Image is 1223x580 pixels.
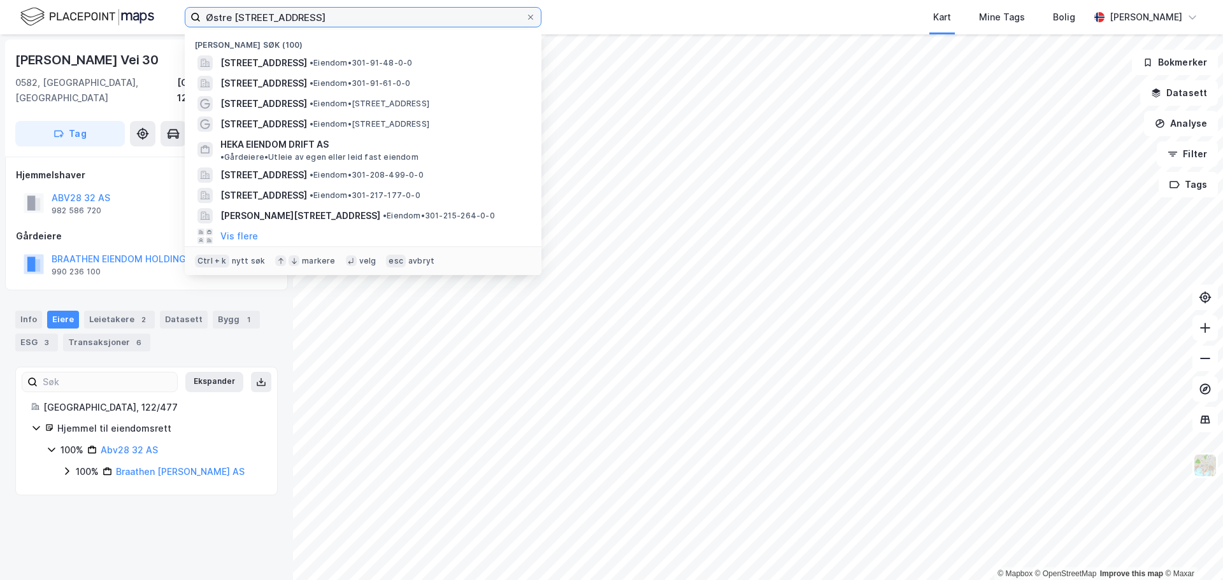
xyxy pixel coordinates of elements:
[302,256,335,266] div: markere
[52,206,101,216] div: 982 586 720
[1157,141,1218,167] button: Filter
[1132,50,1218,75] button: Bokmerker
[1035,569,1097,578] a: OpenStreetMap
[40,336,53,349] div: 3
[43,400,262,415] div: [GEOGRAPHIC_DATA], 122/477
[185,30,541,53] div: [PERSON_NAME] søk (100)
[310,99,429,109] span: Eiendom • [STREET_ADDRESS]
[242,313,255,326] div: 1
[220,229,258,244] button: Vis flere
[116,466,245,477] a: Braathen [PERSON_NAME] AS
[47,311,79,329] div: Eiere
[220,117,307,132] span: [STREET_ADDRESS]
[15,311,42,329] div: Info
[359,256,376,266] div: velg
[132,336,145,349] div: 6
[310,99,313,108] span: •
[38,372,177,392] input: Søk
[310,58,412,68] span: Eiendom • 301-91-48-0-0
[220,152,224,162] span: •
[310,119,313,129] span: •
[195,255,229,267] div: Ctrl + k
[84,311,155,329] div: Leietakere
[310,190,420,201] span: Eiendom • 301-217-177-0-0
[20,6,154,28] img: logo.f888ab2527a4732fd821a326f86c7f29.svg
[386,255,406,267] div: esc
[1144,111,1218,136] button: Analyse
[998,569,1033,578] a: Mapbox
[310,170,313,180] span: •
[220,167,307,183] span: [STREET_ADDRESS]
[185,372,243,392] button: Ekspander
[220,188,307,203] span: [STREET_ADDRESS]
[101,444,158,455] a: Abv28 32 AS
[1159,519,1223,580] iframe: Chat Widget
[1140,80,1218,106] button: Datasett
[15,334,58,351] div: ESG
[1193,453,1217,477] img: Z
[310,78,313,88] span: •
[933,10,951,25] div: Kart
[220,96,307,111] span: [STREET_ADDRESS]
[15,50,161,70] div: [PERSON_NAME] Vei 30
[220,152,418,162] span: Gårdeiere • Utleie av egen eller leid fast eiendom
[52,267,101,277] div: 990 236 100
[76,464,99,479] div: 100%
[383,211,387,220] span: •
[160,311,208,329] div: Datasett
[16,167,277,183] div: Hjemmelshaver
[1159,172,1218,197] button: Tags
[63,334,150,351] div: Transaksjoner
[310,119,429,129] span: Eiendom • [STREET_ADDRESS]
[408,256,434,266] div: avbryt
[177,75,278,106] div: [GEOGRAPHIC_DATA], 122/477
[310,78,410,88] span: Eiendom • 301-91-61-0-0
[220,55,307,71] span: [STREET_ADDRESS]
[201,8,526,27] input: Søk på adresse, matrikkel, gårdeiere, leietakere eller personer
[57,421,262,436] div: Hjemmel til eiendomsrett
[213,311,260,329] div: Bygg
[16,229,277,244] div: Gårdeiere
[383,211,495,221] span: Eiendom • 301-215-264-0-0
[220,208,380,223] span: [PERSON_NAME][STREET_ADDRESS]
[1100,569,1163,578] a: Improve this map
[220,137,329,152] span: HEKA EIENDOM DRIFT AS
[310,190,313,200] span: •
[137,313,150,326] div: 2
[1110,10,1182,25] div: [PERSON_NAME]
[232,256,266,266] div: nytt søk
[15,75,177,106] div: 0582, [GEOGRAPHIC_DATA], [GEOGRAPHIC_DATA]
[61,442,83,458] div: 100%
[979,10,1025,25] div: Mine Tags
[310,170,424,180] span: Eiendom • 301-208-499-0-0
[1053,10,1075,25] div: Bolig
[310,58,313,67] span: •
[15,121,125,146] button: Tag
[220,76,307,91] span: [STREET_ADDRESS]
[1159,519,1223,580] div: Kontrollprogram for chat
